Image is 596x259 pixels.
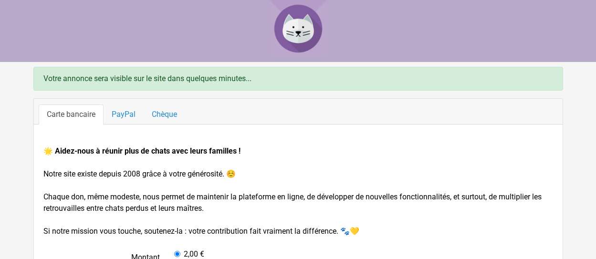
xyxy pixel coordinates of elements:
a: Chèque [144,104,185,124]
a: Carte bancaire [39,104,104,124]
strong: 🌟 Aidez-nous à réunir plus de chats avec leurs familles ! [43,146,240,155]
a: PayPal [104,104,144,124]
div: Votre annonce sera visible sur le site dans quelques minutes... [33,67,563,91]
